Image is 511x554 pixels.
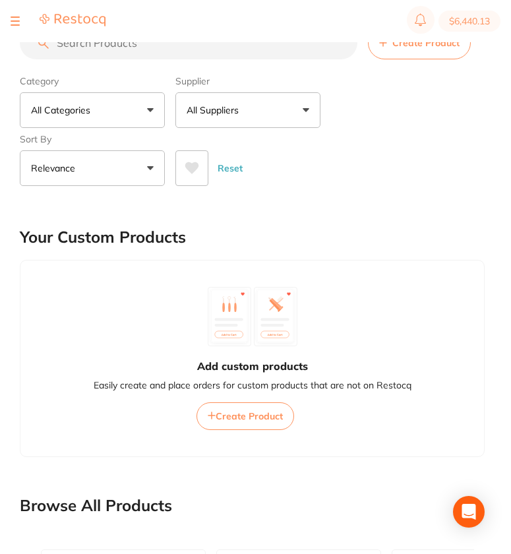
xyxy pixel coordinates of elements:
[196,402,294,430] button: Create Product
[20,92,165,128] button: All Categories
[40,13,105,29] a: Restocq Logo
[20,228,186,247] h2: Your Custom Products
[368,26,471,59] button: Create Product
[214,150,247,186] button: Reset
[392,38,460,48] span: Create Product
[453,496,485,528] div: Open Intercom Messenger
[208,287,251,346] img: custom_product_1
[20,133,165,145] label: Sort By
[20,26,357,59] input: Search Products
[31,162,80,175] p: Relevance
[254,287,297,346] img: custom_product_2
[20,497,172,515] h2: Browse All Products
[197,359,308,373] h3: Add custom products
[94,379,411,392] p: Easily create and place orders for custom products that are not on Restocq
[20,150,165,186] button: Relevance
[40,13,105,27] img: Restocq Logo
[216,410,283,422] span: Create Product
[175,75,320,87] label: Supplier
[20,75,165,87] label: Category
[175,92,320,128] button: All Suppliers
[438,11,500,32] button: $6,440.13
[31,104,96,117] p: All Categories
[187,104,244,117] p: All Suppliers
